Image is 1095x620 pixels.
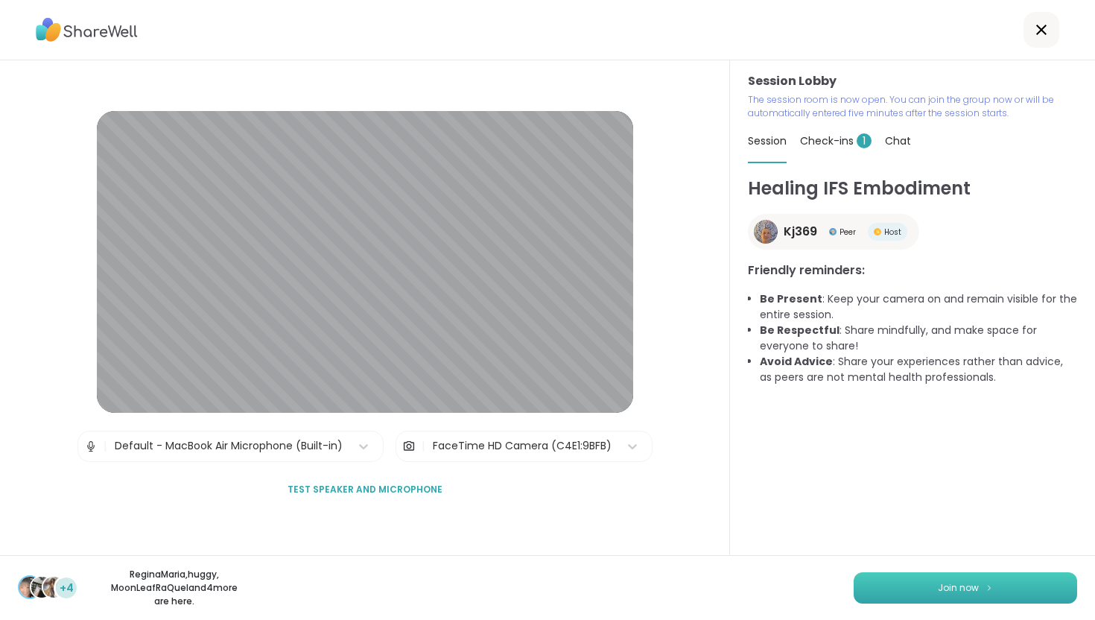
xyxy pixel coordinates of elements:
div: FaceTime HD Camera (C4E1:9BFB) [433,438,612,454]
img: huggy [31,577,52,598]
img: ShareWell Logo [36,13,138,47]
b: Be Respectful [760,323,839,338]
span: Join now [938,581,979,595]
img: Peer Badge One [829,228,837,235]
p: ReginaMaria , huggy , MoonLeafRaQuel and 4 more are here. [91,568,258,608]
img: Kj369 [754,220,778,244]
span: | [422,431,425,461]
li: : Share mindfully, and make space for everyone to share! [760,323,1077,354]
h1: Healing IFS Embodiment [748,175,1077,202]
li: : Share your experiences rather than advice, as peers are not mental health professionals. [760,354,1077,385]
span: Test speaker and microphone [288,483,442,496]
button: Join now [854,572,1077,604]
img: Camera [402,431,416,461]
img: Peer Badge One [874,228,881,235]
span: Peer [839,227,856,238]
a: Kj369Kj369Peer Badge OnePeerPeer Badge OneHost [748,214,919,250]
li: : Keep your camera on and remain visible for the entire session. [760,291,1077,323]
button: Test speaker and microphone [282,474,448,505]
img: ReginaMaria [19,577,40,598]
img: Microphone [84,431,98,461]
h3: Friendly reminders: [748,262,1077,279]
img: MoonLeafRaQuel [43,577,64,598]
span: Session [748,133,787,148]
span: | [104,431,107,461]
b: Avoid Advice [760,354,833,369]
div: Default - MacBook Air Microphone (Built-in) [115,438,343,454]
h3: Session Lobby [748,72,1077,90]
p: The session room is now open. You can join the group now or will be automatically entered five mi... [748,93,1077,120]
span: Host [884,227,901,238]
span: Kj369 [784,223,817,241]
b: Be Present [760,291,822,306]
img: ShareWell Logomark [985,583,994,592]
span: 1 [857,133,872,148]
span: Chat [885,133,911,148]
span: +4 [60,581,74,596]
span: Check-ins [800,133,872,148]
